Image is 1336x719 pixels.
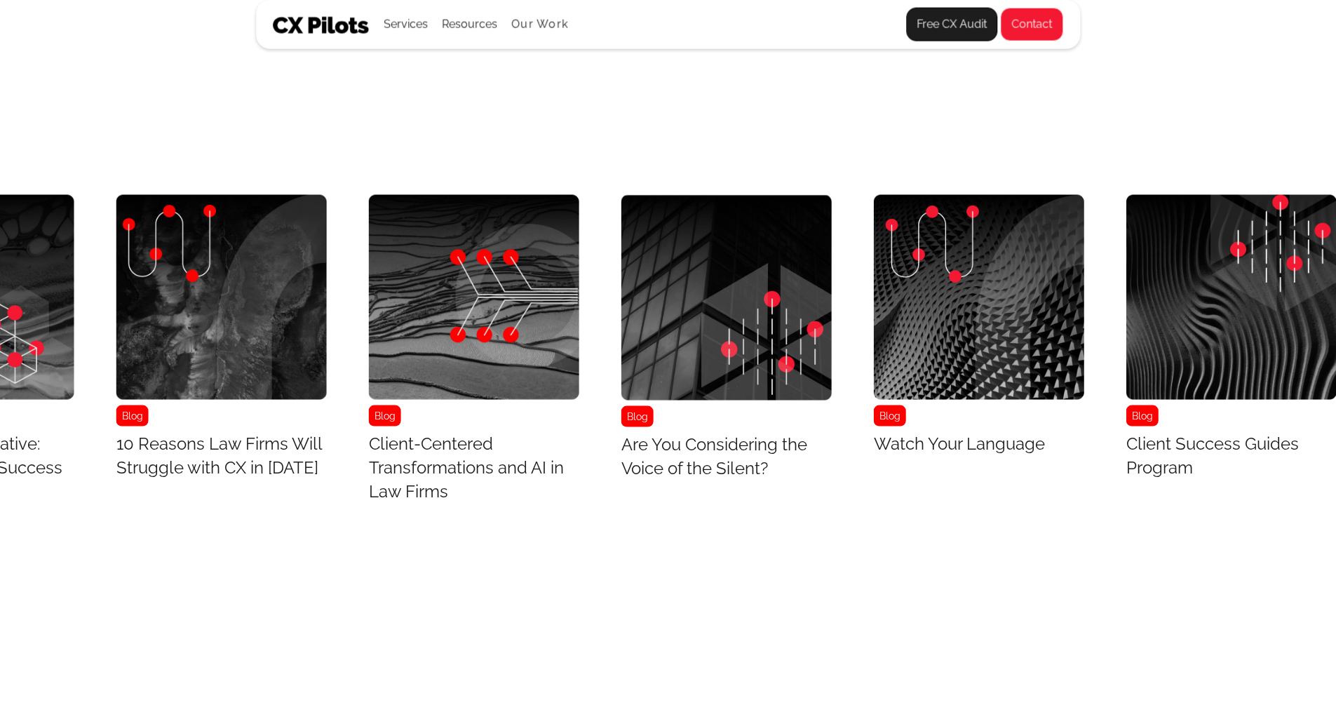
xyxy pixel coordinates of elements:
div: Blog [368,405,400,426]
a: Contact [1000,8,1063,41]
div: 10 / 43 [368,194,579,509]
div: 12 / 43 [873,194,1084,461]
div: 13 / 43 [1126,194,1336,485]
a: Blog10 Reasons Law Firms Will Struggle with CX in [DATE] [116,194,326,485]
div: Services [384,15,428,34]
div: Resources [442,1,497,48]
a: BlogClient Success Guides Program [1126,194,1336,485]
div: Blog [873,405,905,426]
a: BlogClient-Centered Transformations and AI in Law Firms [368,194,579,509]
a: BlogAre You Considering the Voice of the Silent? [621,194,831,485]
div: Resources [442,15,497,34]
div: Blog [621,405,653,426]
h3: Are You Considering the Voice of the Silent? [621,432,831,480]
h3: Watch Your Language [873,431,1044,455]
a: BlogWatch Your Language [873,194,1084,461]
a: Free CX Audit [906,8,997,41]
h3: 10 Reasons Law Firms Will Struggle with CX in [DATE] [116,431,326,479]
h3: Client Success Guides Program [1126,431,1336,479]
div: 11 / 43 [621,194,831,485]
a: Our Work [511,18,568,31]
div: Blog [1126,405,1158,426]
h3: Client-Centered Transformations and AI in Law Firms [368,431,579,503]
div: Services [384,1,428,48]
div: 9 / 43 [116,194,326,485]
div: Blog [116,405,148,426]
